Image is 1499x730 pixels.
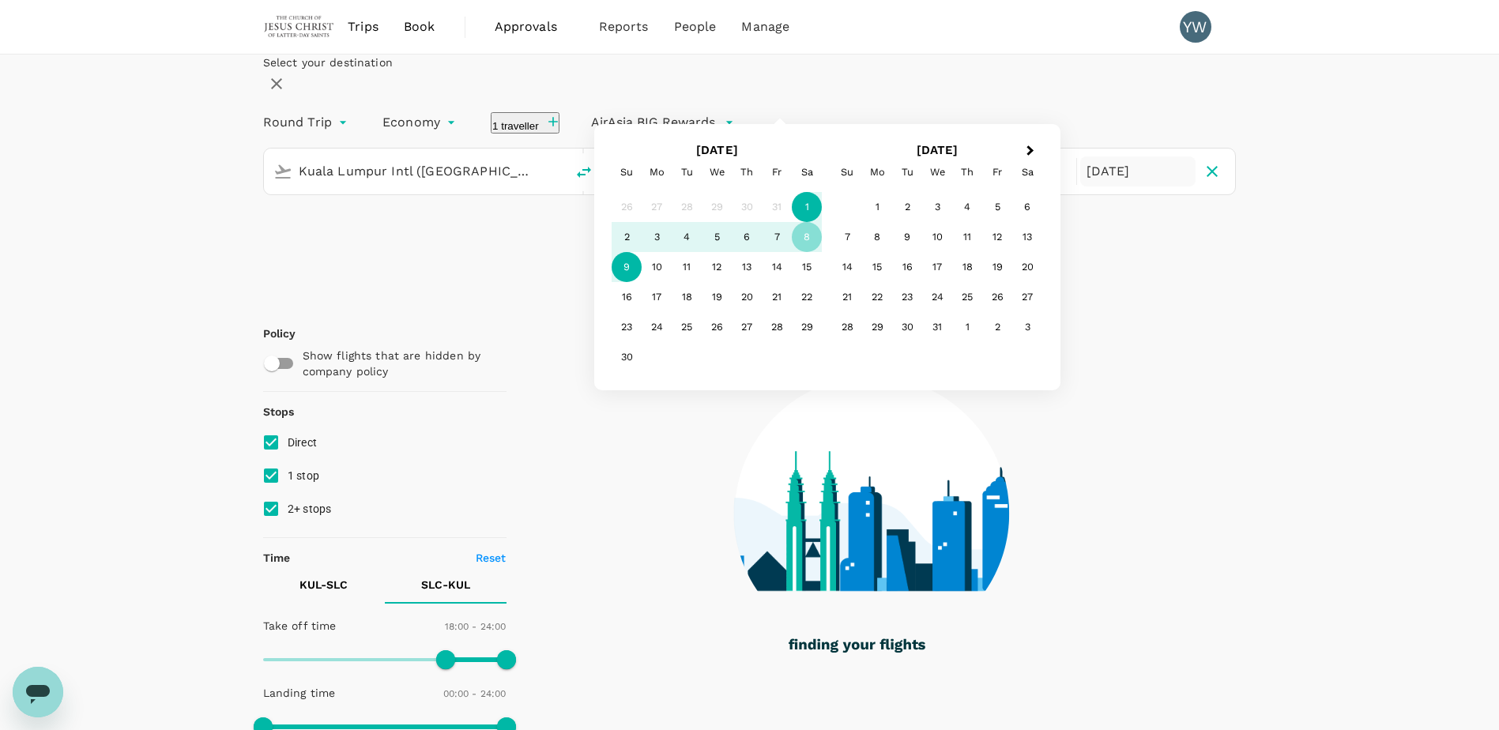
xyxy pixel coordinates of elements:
[862,252,892,282] div: Choose Monday, December 15th, 2025
[263,618,337,634] p: Take off time
[1012,252,1042,282] div: Choose Saturday, December 20th, 2025
[792,282,822,312] div: Choose Saturday, November 22nd, 2025
[892,282,922,312] div: Choose Tuesday, December 23rd, 2025
[672,222,702,252] div: Choose Tuesday, November 4th, 2025
[288,436,318,449] span: Direct
[263,405,295,418] strong: Stops
[892,192,922,222] div: Choose Tuesday, December 2nd, 2025
[1012,192,1042,222] div: Choose Saturday, December 6th, 2025
[612,192,642,222] div: Not available Sunday, October 26th, 2025
[789,639,925,653] g: finding your flights
[1012,312,1042,342] div: Choose Saturday, January 3rd, 2026
[612,282,642,312] div: Choose Sunday, November 16th, 2025
[288,469,320,482] span: 1 stop
[1180,11,1211,43] div: YW
[732,282,762,312] div: Choose Thursday, November 20th, 2025
[792,312,822,342] div: Choose Saturday, November 29th, 2025
[832,312,862,342] div: Choose Sunday, December 28th, 2025
[591,113,715,132] p: AirAsia BIG Rewards
[792,252,822,282] div: Choose Saturday, November 15th, 2025
[642,192,672,222] div: Not available Monday, October 27th, 2025
[1012,157,1042,187] div: Saturday
[591,113,734,132] button: AirAsia BIG Rewards
[762,222,792,252] div: Choose Friday, November 7th, 2025
[862,192,892,222] div: Choose Monday, December 1st, 2025
[922,312,952,342] div: Choose Wednesday, December 31st, 2025
[827,143,1048,157] h2: [DATE]
[599,17,649,36] span: Reports
[702,192,732,222] div: Not available Wednesday, October 29th, 2025
[672,282,702,312] div: Choose Tuesday, November 18th, 2025
[263,325,277,341] p: Policy
[443,688,507,699] span: 00:00 - 24:00
[263,110,352,135] div: Round Trip
[922,222,952,252] div: Choose Wednesday, December 10th, 2025
[1012,222,1042,252] div: Choose Saturday, December 13th, 2025
[982,282,1012,312] div: Choose Friday, December 26th, 2025
[862,312,892,342] div: Choose Monday, December 29th, 2025
[732,312,762,342] div: Choose Thursday, November 27th, 2025
[612,157,642,187] div: Sunday
[762,282,792,312] div: Choose Friday, November 21st, 2025
[404,17,435,36] span: Book
[1012,282,1042,312] div: Choose Saturday, December 27th, 2025
[303,348,495,379] p: Show flights that are hidden by company policy
[952,282,982,312] div: Choose Thursday, December 25th, 2025
[382,110,459,135] div: Economy
[922,282,952,312] div: Choose Wednesday, December 24th, 2025
[642,157,672,187] div: Monday
[263,55,1237,70] div: Select your destination
[565,153,603,191] button: delete
[1080,156,1196,187] div: [DATE]
[892,312,922,342] div: Choose Tuesday, December 30th, 2025
[299,159,533,183] input: Depart from
[741,17,789,36] span: Manage
[702,252,732,282] div: Choose Wednesday, November 12th, 2025
[607,143,827,157] h2: [DATE]
[862,282,892,312] div: Choose Monday, December 22nd, 2025
[263,685,336,701] p: Landing time
[672,157,702,187] div: Tuesday
[832,252,862,282] div: Choose Sunday, December 14th, 2025
[263,550,291,566] p: Time
[299,577,348,593] p: KUL - SLC
[421,577,470,593] p: SLC - KUL
[732,192,762,222] div: Not available Thursday, October 30th, 2025
[982,157,1012,187] div: Friday
[762,252,792,282] div: Choose Friday, November 14th, 2025
[982,222,1012,252] div: Choose Friday, December 12th, 2025
[832,157,862,187] div: Sunday
[288,502,332,515] span: 2+ stops
[476,550,507,566] p: Reset
[491,112,559,134] button: 1 traveller
[982,192,1012,222] div: Choose Friday, December 5th, 2025
[982,312,1012,342] div: Choose Friday, January 2nd, 2026
[702,222,732,252] div: Choose Wednesday, November 5th, 2025
[445,621,507,632] span: 18:00 - 24:00
[792,192,822,222] div: Choose Saturday, November 1st, 2025
[762,312,792,342] div: Choose Friday, November 28th, 2025
[13,667,63,717] iframe: Button to launch messaging window
[982,252,1012,282] div: Choose Friday, December 19th, 2025
[832,192,1042,342] div: Month December, 2025
[922,252,952,282] div: Choose Wednesday, December 17th, 2025
[762,192,792,222] div: Not available Friday, October 31st, 2025
[892,252,922,282] div: Choose Tuesday, December 16th, 2025
[952,157,982,187] div: Thursday
[832,222,862,252] div: Choose Sunday, December 7th, 2025
[862,157,892,187] div: Monday
[612,192,822,372] div: Month November, 2025
[612,312,642,342] div: Choose Sunday, November 23rd, 2025
[792,157,822,187] div: Saturday
[732,222,762,252] div: Choose Thursday, November 6th, 2025
[612,252,642,282] div: Choose Sunday, November 9th, 2025
[862,222,892,252] div: Choose Monday, December 8th, 2025
[642,282,672,312] div: Choose Monday, November 17th, 2025
[732,157,762,187] div: Thursday
[674,17,717,36] span: People
[952,222,982,252] div: Choose Thursday, December 11th, 2025
[922,192,952,222] div: Choose Wednesday, December 3rd, 2025
[612,342,642,372] div: Choose Sunday, November 30th, 2025
[952,312,982,342] div: Choose Thursday, January 1st, 2026
[554,169,557,172] button: Open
